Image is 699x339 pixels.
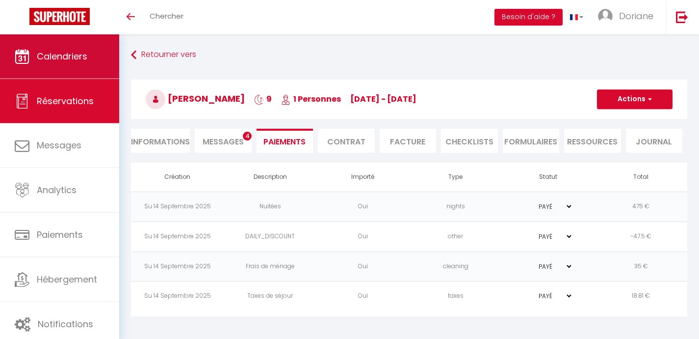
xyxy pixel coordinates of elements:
[598,9,613,24] img: ...
[131,163,224,192] th: Création
[131,282,224,311] td: Su 14 Septembre 2025
[29,8,90,25] img: Super Booking
[131,192,224,222] td: Su 14 Septembre 2025
[380,129,437,153] li: Facture
[626,129,683,153] li: Journal
[502,163,595,192] th: Statut
[409,192,502,222] td: nights
[595,222,687,252] td: -47.5 €
[224,282,316,311] td: Taxes de séjour
[146,92,245,105] span: [PERSON_NAME]
[150,11,183,21] span: Chercher
[619,10,653,22] span: Doriane
[224,252,316,282] td: Frais de ménage
[37,184,77,196] span: Analytics
[316,282,409,311] td: Oui
[224,192,316,222] td: Nuitées
[409,163,502,192] th: Type
[37,50,87,62] span: Calendriers
[595,282,687,311] td: 18.81 €
[131,46,687,64] a: Retourner vers
[37,228,83,241] span: Paiements
[318,129,375,153] li: Contrat
[203,136,244,147] span: Messages
[281,93,341,105] span: 1 Personnes
[257,129,313,153] li: Paiements
[38,318,93,330] span: Notifications
[316,222,409,252] td: Oui
[316,163,409,192] th: Importé
[37,95,94,107] span: Réservations
[224,163,316,192] th: Description
[37,139,81,151] span: Messages
[224,222,316,252] td: DAILY_DISCOUNT
[254,93,272,105] span: 9
[564,129,621,153] li: Ressources
[595,163,687,192] th: Total
[350,93,416,105] span: [DATE] - [DATE]
[316,192,409,222] td: Oui
[409,282,502,311] td: taxes
[494,9,563,26] button: Besoin d'aide ?
[243,132,252,141] span: 4
[595,252,687,282] td: 35 €
[316,252,409,282] td: Oui
[409,222,502,252] td: other
[131,222,224,252] td: Su 14 Septembre 2025
[131,129,190,153] li: Informations
[595,192,687,222] td: 475 €
[597,89,673,109] button: Actions
[409,252,502,282] td: cleaning
[131,252,224,282] td: Su 14 Septembre 2025
[37,273,97,285] span: Hébergement
[441,129,498,153] li: CHECKLISTS
[503,129,560,153] li: FORMULAIRES
[676,11,688,23] img: logout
